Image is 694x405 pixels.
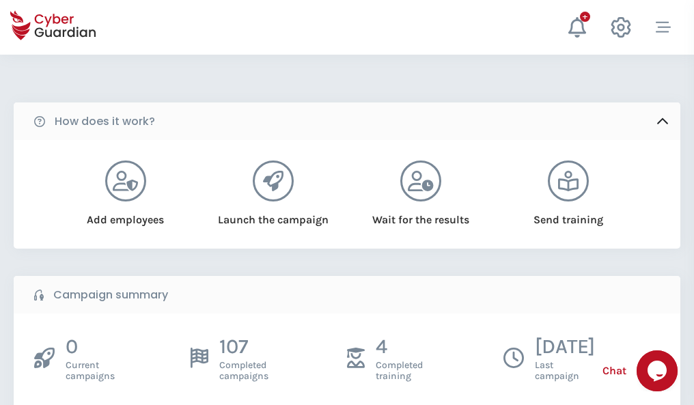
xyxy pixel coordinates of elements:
p: 0 [66,334,115,360]
p: 107 [219,334,268,360]
span: Last campaign [535,360,595,382]
div: Add employees [69,201,182,228]
p: 4 [376,334,423,360]
span: Current campaigns [66,360,115,382]
b: Campaign summary [53,287,168,303]
b: How does it work? [55,113,155,130]
span: Completed campaigns [219,360,268,382]
span: Chat [602,363,626,379]
div: Launch the campaign [217,201,329,228]
div: + [580,12,590,22]
p: [DATE] [535,334,595,360]
iframe: chat widget [637,350,680,391]
span: Completed training [376,360,423,382]
div: Send training [512,201,625,228]
div: Wait for the results [365,201,477,228]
